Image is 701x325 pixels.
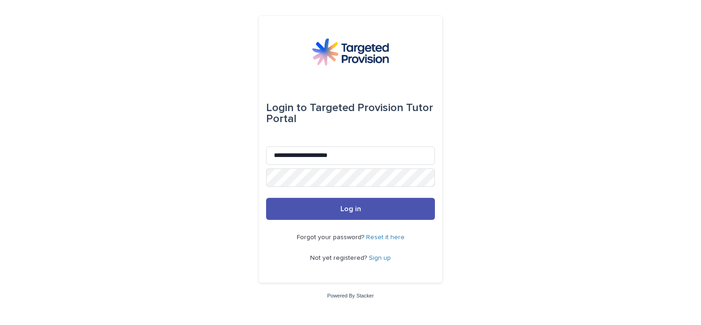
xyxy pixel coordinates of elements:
[312,38,389,66] img: M5nRWzHhSzIhMunXDL62
[369,255,391,261] a: Sign up
[340,205,361,213] span: Log in
[366,234,405,241] a: Reset it here
[266,198,435,220] button: Log in
[297,234,366,241] span: Forgot your password?
[266,102,307,113] span: Login to
[327,293,373,298] a: Powered By Stacker
[266,95,435,132] div: Targeted Provision Tutor Portal
[310,255,369,261] span: Not yet registered?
